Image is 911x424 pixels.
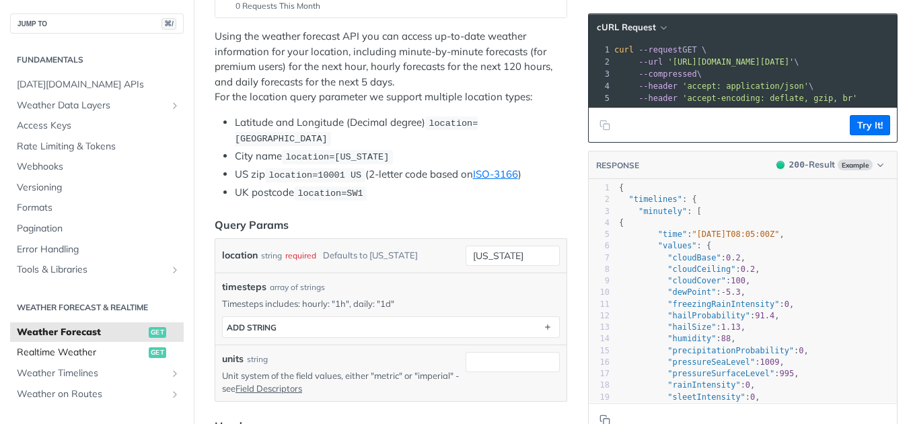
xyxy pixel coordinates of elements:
div: 18 [589,380,610,391]
span: \ [614,69,702,79]
li: US zip (2-letter code based on ) [235,167,567,182]
span: "hailProbability" [667,311,750,320]
li: Latitude and Longitude (Decimal degree) [235,115,567,147]
button: RESPONSE [595,159,640,172]
span: : , [619,264,760,274]
span: 1.13 [721,322,741,332]
span: 'accept-encoding: deflate, gzip, br' [682,94,857,103]
span: : , [619,334,736,343]
span: "dewPoint" [667,287,716,297]
div: required [285,246,316,265]
div: 5 [589,229,610,240]
span: 995 [779,369,794,378]
a: Webhooks [10,157,184,177]
span: "precipitationProbability" [667,346,794,355]
span: --header [639,94,678,103]
span: Example [838,160,873,170]
span: "minutely" [639,207,687,216]
h2: Weather Forecast & realtime [10,302,184,314]
span: "cloudCover" [667,276,726,285]
span: Formats [17,201,180,215]
div: 1 [589,44,612,56]
p: Unit system of the field values, either "metric" or "imperial" - see [222,369,460,394]
span: location=SW1 [297,188,363,199]
div: 13 [589,322,610,333]
span: [DATE][DOMAIN_NAME] APIs [17,78,180,92]
a: Weather Data LayersShow subpages for Weather Data Layers [10,96,184,116]
div: 2 [589,56,612,68]
div: 1 [589,182,610,194]
a: Weather on RoutesShow subpages for Weather on Routes [10,384,184,404]
div: 2 [589,194,610,205]
div: 4 [589,217,610,229]
div: 17 [589,368,610,380]
div: 5 [589,92,612,104]
div: array of strings [270,281,325,293]
span: \ [614,57,799,67]
label: location [222,246,258,265]
a: ISO-3166 [473,168,518,180]
span: --request [639,45,682,55]
span: Access Keys [17,119,180,133]
span: \ [614,81,813,91]
span: : { [619,195,697,204]
span: '[URL][DOMAIN_NAME][DATE]' [667,57,794,67]
span: 0 [785,299,789,309]
div: 7 [589,252,610,264]
div: Defaults to [US_STATE] [323,246,418,265]
span: 88 [721,334,731,343]
button: Show subpages for Weather Data Layers [170,100,180,111]
a: Realtime Weatherget [10,343,184,363]
h2: Fundamentals [10,54,184,66]
span: : , [619,322,745,332]
div: string [247,353,268,365]
label: units [222,352,244,366]
span: "humidity" [667,334,716,343]
span: timesteps [222,280,266,294]
span: Webhooks [17,160,180,174]
a: Error Handling [10,240,184,260]
span: cURL Request [597,22,656,33]
span: get [149,347,166,358]
button: ADD string [223,317,559,337]
div: 6 [589,240,610,252]
span: Weather Forecast [17,326,145,339]
div: 10 [589,287,610,298]
p: Timesteps includes: hourly: "1h", daily: "1d" [222,297,560,310]
span: Weather Data Layers [17,99,166,112]
span: : , [619,357,785,367]
a: [DATE][DOMAIN_NAME] APIs [10,75,184,95]
a: Versioning [10,178,184,198]
div: 3 [589,68,612,80]
a: Field Descriptors [235,383,302,394]
span: Realtime Weather [17,346,145,359]
div: - Result [789,158,835,172]
button: Copy to clipboard [595,115,614,135]
span: : { [619,241,711,250]
span: "cloudCeiling" [667,264,735,274]
span: : [ [619,207,702,216]
span: : , [619,346,809,355]
span: Versioning [17,181,180,195]
div: 11 [589,299,610,310]
span: "pressureSeaLevel" [667,357,755,367]
button: Show subpages for Weather Timelines [170,368,180,379]
li: City name [235,149,567,164]
div: 15 [589,345,610,357]
span: "sleetIntensity" [667,392,745,402]
span: "freezingRainIntensity" [667,299,779,309]
li: UK postcode [235,185,567,201]
div: 12 [589,310,610,322]
span: 200 [776,161,785,169]
span: 0.2 [741,264,756,274]
span: Error Handling [17,243,180,256]
div: 3 [589,206,610,217]
span: 0.2 [726,253,741,262]
span: "[DATE]T08:05:00Z" [692,229,779,239]
div: 16 [589,357,610,368]
span: : , [619,253,745,262]
span: 100 [731,276,745,285]
span: "pressureSurfaceLevel" [667,369,774,378]
div: Query Params [215,217,289,233]
span: 5.3 [726,287,741,297]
